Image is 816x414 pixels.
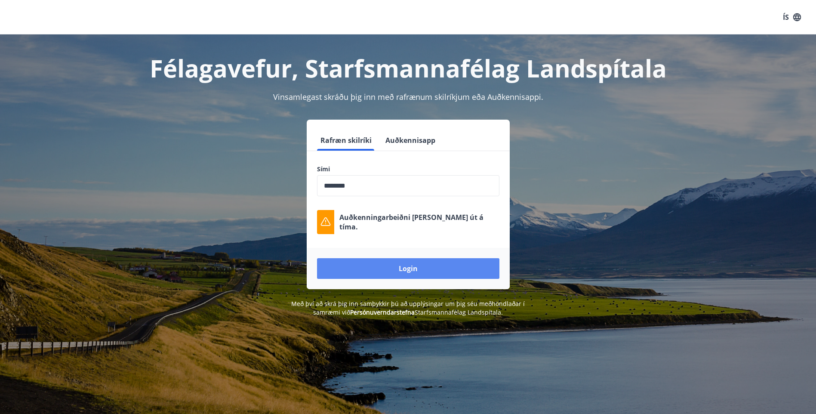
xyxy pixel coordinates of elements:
[350,308,415,316] a: Persónuverndarstefna
[317,258,499,279] button: Login
[382,130,439,151] button: Auðkennisapp
[291,300,525,316] span: Með því að skrá þig inn samþykkir þú að upplýsingar um þig séu meðhöndlaðar í samræmi við Starfsm...
[317,130,375,151] button: Rafræn skilríki
[109,52,708,84] h1: Félagavefur, Starfsmannafélag Landspítala
[339,213,499,232] p: Auðkenningarbeiðni [PERSON_NAME] út á tíma.
[778,9,806,25] button: ÍS
[317,165,499,173] label: Sími
[273,92,543,102] span: Vinsamlegast skráðu þig inn með rafrænum skilríkjum eða Auðkennisappi.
